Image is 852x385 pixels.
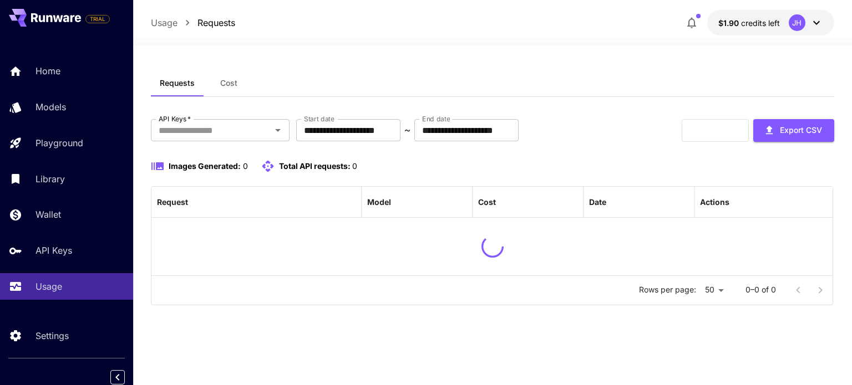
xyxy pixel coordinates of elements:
span: Total API requests: [279,161,351,171]
div: Cost [478,197,496,207]
a: Usage [151,16,177,29]
span: 0 [243,161,248,171]
span: Cost [220,78,237,88]
div: Actions [700,197,729,207]
div: Date [589,197,606,207]
p: Library [35,172,65,186]
div: Model [367,197,391,207]
p: 0–0 of 0 [745,284,776,295]
p: Playground [35,136,83,150]
p: Rows per page: [639,284,696,295]
div: Request [157,197,188,207]
div: 50 [701,282,728,298]
p: ~ [404,124,410,137]
span: credits left [741,18,780,28]
label: End date [422,114,450,124]
span: Images Generated: [169,161,241,171]
label: Start date [304,114,334,124]
span: Add your payment card to enable full platform functionality. [85,12,110,25]
span: $1.90 [718,18,741,28]
label: API Keys [159,114,191,124]
button: Collapse sidebar [110,370,125,384]
span: 0 [352,161,357,171]
nav: breadcrumb [151,16,235,29]
button: Open [270,122,286,138]
div: $1.9029 [718,17,780,29]
p: Usage [35,280,62,293]
span: Requests [160,78,195,88]
p: Home [35,64,60,78]
p: Models [35,100,66,114]
p: Settings [35,329,69,342]
a: Requests [197,16,235,29]
button: $1.9029JH [707,10,834,35]
p: API Keys [35,244,72,257]
button: Export CSV [753,119,834,142]
span: TRIAL [86,15,109,23]
p: Wallet [35,208,61,221]
div: JH [789,14,805,31]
